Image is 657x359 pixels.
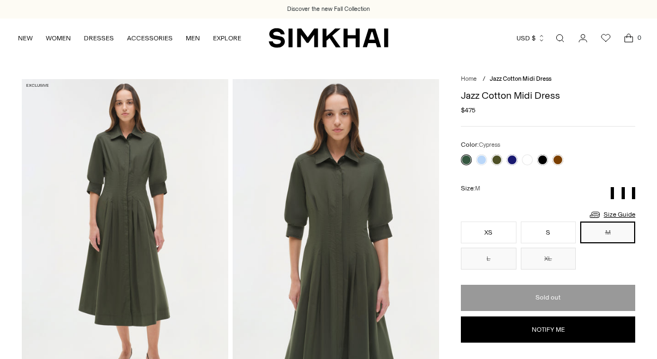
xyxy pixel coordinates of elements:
[475,185,480,192] span: M
[588,208,635,222] a: Size Guide
[490,75,551,82] span: Jazz Cotton Midi Dress
[461,183,480,194] label: Size:
[483,75,485,84] div: /
[213,26,241,50] a: EXPLORE
[479,141,500,148] span: Cypress
[461,222,516,243] button: XS
[634,33,644,43] span: 0
[287,5,370,14] a: Discover the new Fall Collection
[521,222,576,243] button: S
[580,222,635,243] button: M
[461,91,635,100] h1: Jazz Cotton Midi Dress
[269,27,388,49] a: SIMKHAI
[18,26,33,50] a: NEW
[461,140,500,150] label: Color:
[461,75,477,82] a: Home
[84,26,114,50] a: DRESSES
[461,248,516,270] button: L
[461,75,635,84] nav: breadcrumbs
[186,26,200,50] a: MEN
[572,27,594,49] a: Go to the account page
[461,105,476,115] span: $475
[595,27,617,49] a: Wishlist
[521,248,576,270] button: XL
[549,27,571,49] a: Open search modal
[618,27,640,49] a: Open cart modal
[46,26,71,50] a: WOMEN
[516,26,545,50] button: USD $
[461,316,635,343] button: Notify me
[127,26,173,50] a: ACCESSORIES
